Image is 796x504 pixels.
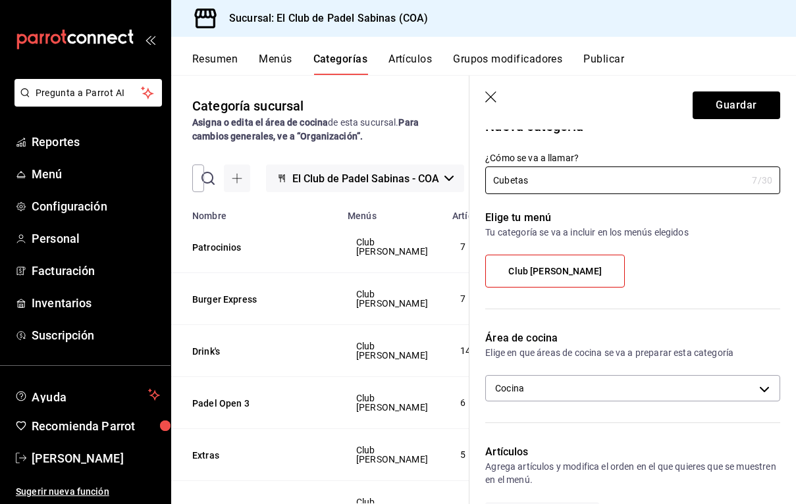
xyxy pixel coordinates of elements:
[485,330,780,346] p: Área de cocina
[266,164,464,192] button: El Club de Padel Sabinas - COA
[32,294,160,312] span: Inventarios
[508,266,601,277] span: Club [PERSON_NAME]
[192,96,304,116] div: Categoría sucursal
[192,345,324,358] button: Drink's
[192,241,324,254] button: Patrocinios
[388,53,432,75] button: Artículos
[32,230,160,247] span: Personal
[340,203,444,221] th: Menús
[485,210,780,226] p: Elige tu menú
[356,290,428,308] span: Club [PERSON_NAME]
[192,117,328,128] strong: Asigna o edita el área de cocina
[485,226,780,239] p: Tu categoría se va a incluir en los menús elegidos
[356,238,428,256] span: Club [PERSON_NAME]
[192,53,796,75] div: navigation tabs
[192,293,324,306] button: Burger Express
[192,53,238,75] button: Resumen
[14,79,162,107] button: Pregunta a Parrot AI
[444,203,498,221] th: Artículos
[583,53,624,75] button: Publicar
[219,11,428,26] h3: Sucursal: El Club de Padel Sabinas (COA)
[32,197,160,215] span: Configuración
[220,165,228,191] input: Buscar categoría
[444,273,498,325] td: 7
[192,449,324,462] button: Extras
[192,116,448,143] div: de esta sucursal.
[356,445,428,464] span: Club [PERSON_NAME]
[485,346,780,359] p: Elige en que áreas de cocina se va a preparar esta categoría
[16,485,160,499] span: Sugerir nueva función
[313,53,368,75] button: Categorías
[32,165,160,183] span: Menú
[36,86,142,100] span: Pregunta a Parrot AI
[444,377,498,429] td: 6
[693,91,780,119] button: Guardar
[32,133,160,151] span: Reportes
[292,172,439,185] span: El Club de Padel Sabinas - COA
[145,34,155,45] button: open_drawer_menu
[356,341,428,360] span: Club [PERSON_NAME]
[444,221,498,273] td: 7
[259,53,292,75] button: Menús
[453,53,562,75] button: Grupos modificadores
[485,444,780,460] p: Artículos
[171,203,340,221] th: Nombre
[32,449,160,467] span: [PERSON_NAME]
[485,460,780,486] p: Agrega artículos y modifica el orden en el que quieres que se muestren en el menú.
[444,429,498,481] td: 5
[32,262,160,280] span: Facturación
[356,393,428,412] span: Club [PERSON_NAME]
[485,375,780,401] div: Cocina
[9,95,162,109] a: Pregunta a Parrot AI
[485,153,780,163] label: ¿Cómo se va a llamar?
[752,174,772,187] div: 7 /30
[32,417,160,435] span: Recomienda Parrot
[192,397,324,410] button: Padel Open 3
[32,387,143,403] span: Ayuda
[32,326,160,344] span: Suscripción
[444,325,498,377] td: 14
